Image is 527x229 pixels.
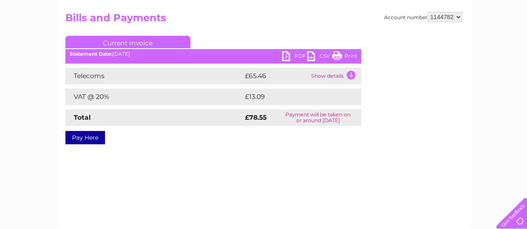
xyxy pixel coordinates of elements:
div: [DATE] [65,51,361,57]
a: Pay Here [65,131,105,144]
td: Payment will be taken on or around [DATE] [275,109,361,126]
div: Clear Business is a trading name of Verastar Limited (registered in [GEOGRAPHIC_DATA] No. 3667643... [67,5,461,40]
td: £13.09 [243,89,344,105]
a: Blog [455,35,467,42]
td: Show details [309,68,361,84]
a: Water [380,35,396,42]
a: Energy [401,35,420,42]
td: £65.46 [243,68,309,84]
a: CSV [307,51,332,63]
h2: Bills and Payments [65,12,462,28]
strong: £78.55 [245,113,267,121]
a: Telecoms [425,35,450,42]
a: Contact [472,35,492,42]
strong: Total [74,113,91,121]
b: Statement Date: [70,51,112,57]
a: Log out [500,35,519,42]
a: PDF [282,51,307,63]
a: Print [332,51,357,63]
td: VAT @ 20% [65,89,243,105]
td: Telecoms [65,68,243,84]
a: Current Invoice [65,36,190,48]
div: Account number [384,12,462,22]
img: logo.png [18,22,61,47]
a: 0333 014 3131 [370,4,427,15]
